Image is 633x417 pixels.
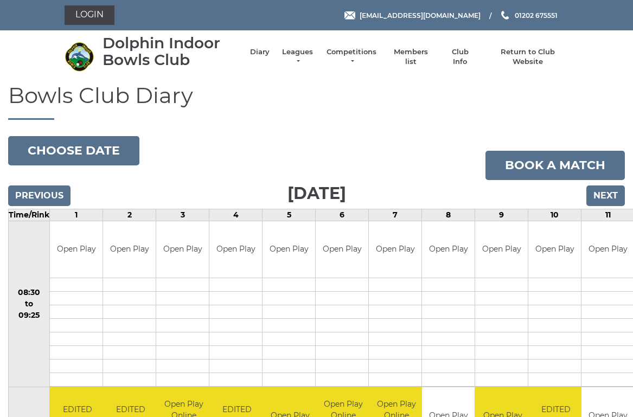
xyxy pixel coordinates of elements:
[103,35,239,68] div: Dolphin Indoor Bowls Club
[50,209,103,221] td: 1
[8,84,625,120] h1: Bowls Club Diary
[475,209,528,221] td: 9
[263,221,315,278] td: Open Play
[485,151,625,180] a: Book a match
[65,5,114,25] a: Login
[316,221,368,278] td: Open Play
[103,209,156,221] td: 2
[487,47,568,67] a: Return to Club Website
[9,209,50,221] td: Time/Rink
[209,209,263,221] td: 4
[209,221,262,278] td: Open Play
[325,47,378,67] a: Competitions
[528,221,581,278] td: Open Play
[8,136,139,165] button: Choose date
[263,209,316,221] td: 5
[8,185,71,206] input: Previous
[9,221,50,387] td: 08:30 to 09:25
[280,47,315,67] a: Leagues
[50,221,103,278] td: Open Play
[500,10,558,21] a: Phone us 01202 675551
[369,209,422,221] td: 7
[250,47,270,57] a: Diary
[422,209,475,221] td: 8
[344,11,355,20] img: Email
[316,209,369,221] td: 6
[360,11,481,19] span: [EMAIL_ADDRESS][DOMAIN_NAME]
[444,47,476,67] a: Club Info
[369,221,421,278] td: Open Play
[103,221,156,278] td: Open Play
[586,185,625,206] input: Next
[344,10,481,21] a: Email [EMAIL_ADDRESS][DOMAIN_NAME]
[156,209,209,221] td: 3
[422,221,475,278] td: Open Play
[501,11,509,20] img: Phone us
[528,209,581,221] td: 10
[65,42,94,72] img: Dolphin Indoor Bowls Club
[388,47,433,67] a: Members list
[515,11,558,19] span: 01202 675551
[475,221,528,278] td: Open Play
[156,221,209,278] td: Open Play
